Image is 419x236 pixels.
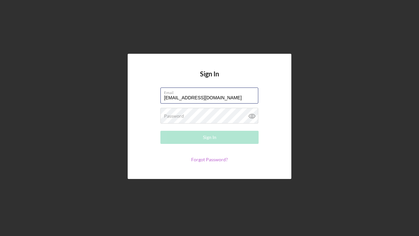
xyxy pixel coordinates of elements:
[164,88,258,95] label: Email
[203,131,216,144] div: Sign In
[164,113,184,119] label: Password
[160,131,259,144] button: Sign In
[191,157,228,162] a: Forgot Password?
[200,70,219,88] h4: Sign In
